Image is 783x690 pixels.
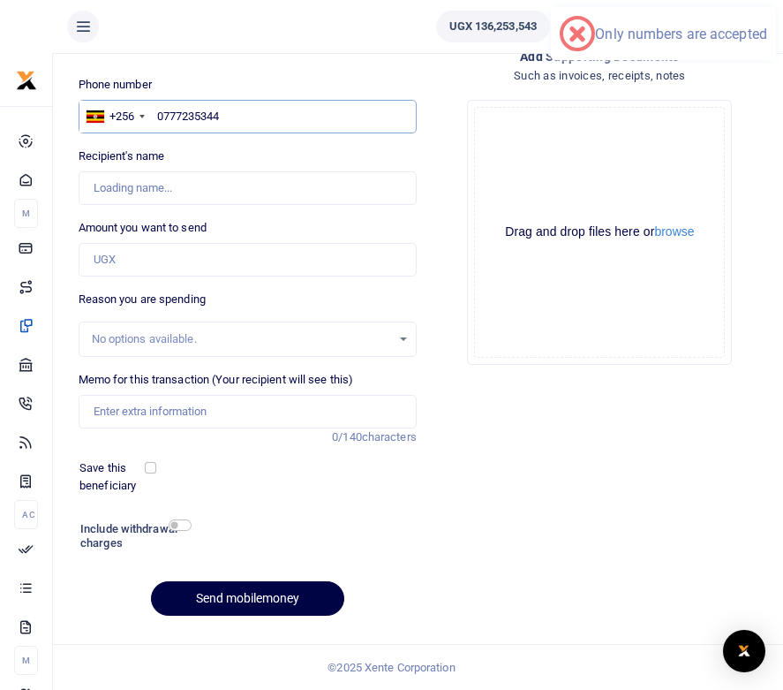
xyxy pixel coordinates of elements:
[79,100,417,133] input: Enter phone number
[92,330,391,348] div: No options available.
[79,219,207,237] label: Amount you want to send
[595,26,767,42] div: Only numbers are accepted
[79,459,147,494] label: Save this beneficiary
[436,11,551,42] a: UGX 136,253,543
[723,630,765,672] div: Open Intercom Messenger
[431,47,769,66] h4: Add supporting Documents
[79,371,354,389] label: Memo for this transaction (Your recipient will see this)
[431,66,769,86] h4: Such as invoices, receipts, notes
[362,430,417,444] span: characters
[332,430,362,444] span: 0/140
[79,291,206,308] label: Reason you are spending
[109,108,134,125] div: +256
[79,101,150,133] div: Uganda: +256
[16,70,37,91] img: logo-small
[14,646,38,675] li: M
[79,395,417,428] input: Enter extra information
[429,11,558,42] li: Wallet ballance
[79,76,152,94] label: Phone number
[80,522,183,550] h6: Include withdrawal charges
[79,243,417,277] input: UGX
[16,72,37,86] a: logo-small logo-large logo-large
[654,225,694,238] button: browse
[151,581,344,616] button: Send mobilemoney
[14,199,38,228] li: M
[449,18,538,35] span: UGX 136,253,543
[14,500,38,529] li: Ac
[79,171,417,205] input: Loading name...
[475,224,724,240] div: Drag and drop files here or
[79,148,165,165] label: Recipient's name
[467,100,732,365] div: File Uploader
